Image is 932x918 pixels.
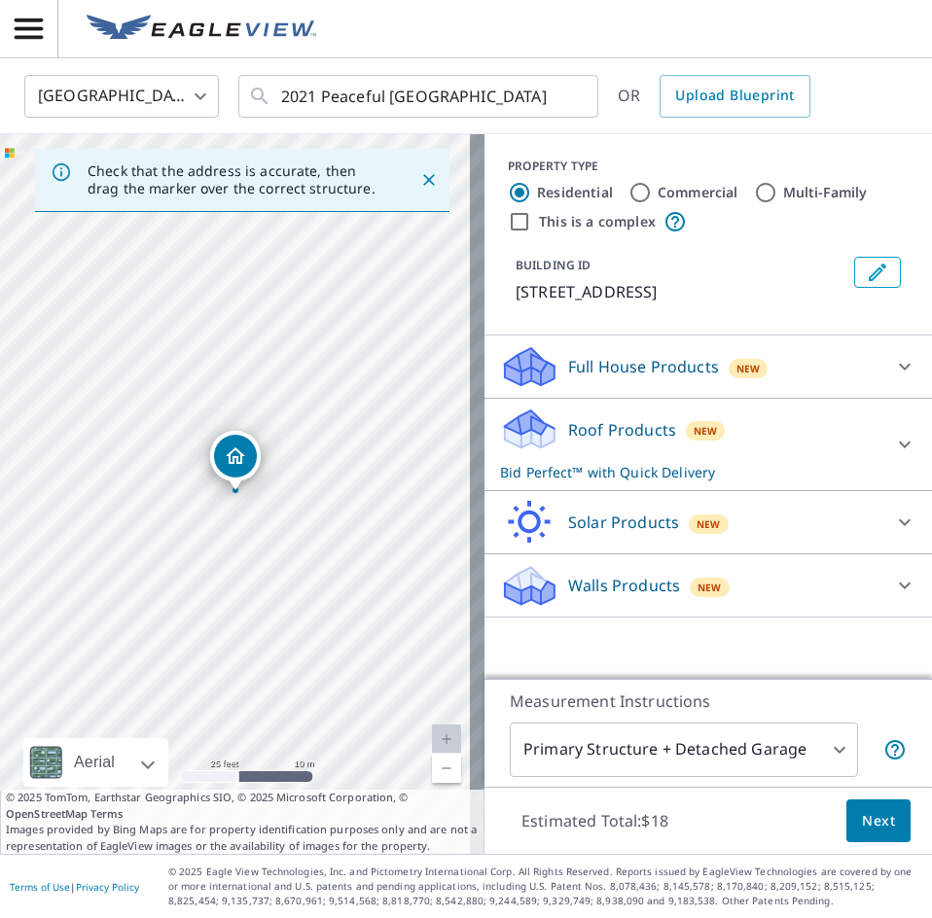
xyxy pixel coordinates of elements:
span: New [694,423,718,439]
p: [STREET_ADDRESS] [516,280,846,303]
a: Current Level 20, Zoom Out [432,754,461,783]
p: Estimated Total: $18 [506,799,684,842]
label: Multi-Family [783,183,868,202]
div: PROPERTY TYPE [508,158,909,175]
span: New [736,361,761,376]
span: Your report will include the primary structure and a detached garage if one exists. [883,738,907,761]
p: Bid Perfect™ with Quick Delivery [500,462,881,482]
div: Roof ProductsNewBid Perfect™ with Quick Delivery [500,406,916,482]
p: © 2025 Eagle View Technologies, Inc. and Pictometry International Corp. All Rights Reserved. Repo... [168,865,922,908]
button: Next [846,799,911,843]
p: Check that the address is accurate, then drag the marker over the correct structure. [88,162,385,197]
span: Next [862,809,895,833]
p: Roof Products [568,418,676,441]
a: Privacy Policy [76,880,139,894]
div: Dropped pin, building 1, Residential property, 2021 Peaceful Pl The Villages, FL 32162 [210,431,261,491]
div: Aerial [68,738,121,787]
div: Solar ProductsNew [500,499,916,546]
span: New [697,516,721,532]
div: Full House ProductsNew [500,343,916,390]
div: Aerial [23,738,168,787]
div: OR [618,75,810,118]
a: Terms [90,806,123,821]
button: Edit building 1 [854,257,901,288]
p: Solar Products [568,511,679,534]
span: New [698,580,722,595]
span: © 2025 TomTom, Earthstar Geographics SIO, © 2025 Microsoft Corporation, © [6,790,479,822]
a: Terms of Use [10,880,70,894]
div: Walls ProductsNew [500,562,916,609]
p: Measurement Instructions [510,689,907,713]
button: Close [416,167,442,193]
div: [GEOGRAPHIC_DATA] [24,69,219,124]
label: Commercial [658,183,738,202]
a: OpenStreetMap [6,806,88,821]
p: Walls Products [568,574,680,597]
input: Search by address or latitude-longitude [281,69,558,124]
label: This is a complex [539,212,656,231]
span: Upload Blueprint [675,84,794,108]
a: Current Level 20, Zoom In Disabled [432,724,461,754]
div: Primary Structure + Detached Garage [510,723,858,777]
a: Upload Blueprint [660,75,809,118]
p: BUILDING ID [516,257,591,273]
label: Residential [537,183,613,202]
p: Full House Products [568,355,719,378]
img: EV Logo [87,15,316,44]
a: EV Logo [75,3,328,55]
p: | [10,881,139,893]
